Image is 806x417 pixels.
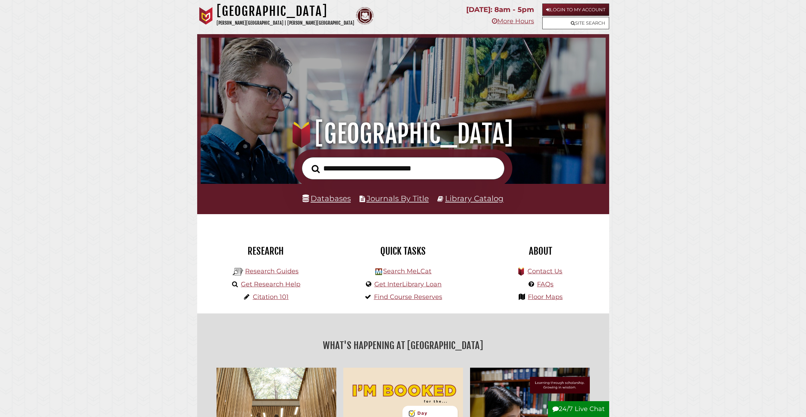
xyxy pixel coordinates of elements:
[356,7,374,25] img: Calvin Theological Seminary
[217,4,354,19] h1: [GEOGRAPHIC_DATA]
[340,245,467,257] h2: Quick Tasks
[542,4,609,16] a: Login to My Account
[527,267,562,275] a: Contact Us
[312,164,320,173] i: Search
[374,280,442,288] a: Get InterLibrary Loan
[308,163,323,175] button: Search
[233,267,243,277] img: Hekman Library Logo
[383,267,431,275] a: Search MeLCat
[528,293,563,301] a: Floor Maps
[302,194,351,203] a: Databases
[197,7,215,25] img: Calvin University
[367,194,429,203] a: Journals By Title
[374,293,442,301] a: Find Course Reserves
[217,19,354,27] p: [PERSON_NAME][GEOGRAPHIC_DATA] | [PERSON_NAME][GEOGRAPHIC_DATA]
[241,280,300,288] a: Get Research Help
[492,17,534,25] a: More Hours
[537,280,554,288] a: FAQs
[213,118,593,149] h1: [GEOGRAPHIC_DATA]
[245,267,299,275] a: Research Guides
[202,337,604,354] h2: What's Happening at [GEOGRAPHIC_DATA]
[466,4,534,16] p: [DATE]: 8am - 5pm
[477,245,604,257] h2: About
[202,245,329,257] h2: Research
[375,268,382,275] img: Hekman Library Logo
[253,293,289,301] a: Citation 101
[445,194,504,203] a: Library Catalog
[542,17,609,29] a: Site Search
